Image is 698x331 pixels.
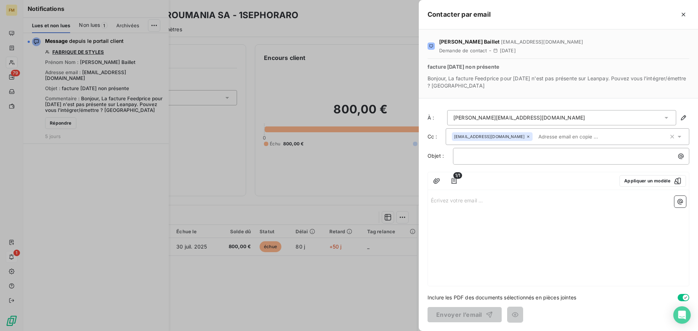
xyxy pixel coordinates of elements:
[428,153,444,159] span: Objet :
[428,63,689,70] span: facture [DATE] non présente
[439,48,487,53] span: Demande de contact
[619,175,686,187] button: Appliquer un modèle
[673,306,691,324] div: Open Intercom Messenger
[501,39,583,45] span: [EMAIL_ADDRESS][DOMAIN_NAME]
[453,172,462,179] span: 1/1
[428,133,446,140] label: Cc :
[428,307,502,322] button: Envoyer l’email
[454,134,525,139] span: [EMAIL_ADDRESS][DOMAIN_NAME]
[428,114,446,121] label: À :
[535,131,619,142] input: Adresse email en copie ...
[439,38,500,45] span: [PERSON_NAME] Baillet
[428,75,689,89] span: Bonjour, La facture Feedprice pour [DATE] n'est pas présente sur Leanpay. Pouvez vous l'intégrer/...
[500,48,516,53] span: [DATE]
[453,114,585,121] div: [PERSON_NAME][EMAIL_ADDRESS][DOMAIN_NAME]
[439,47,583,54] div: -
[428,294,576,301] span: Inclure les PDF des documents sélectionnés en pièces jointes
[428,9,491,20] h5: Contacter par email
